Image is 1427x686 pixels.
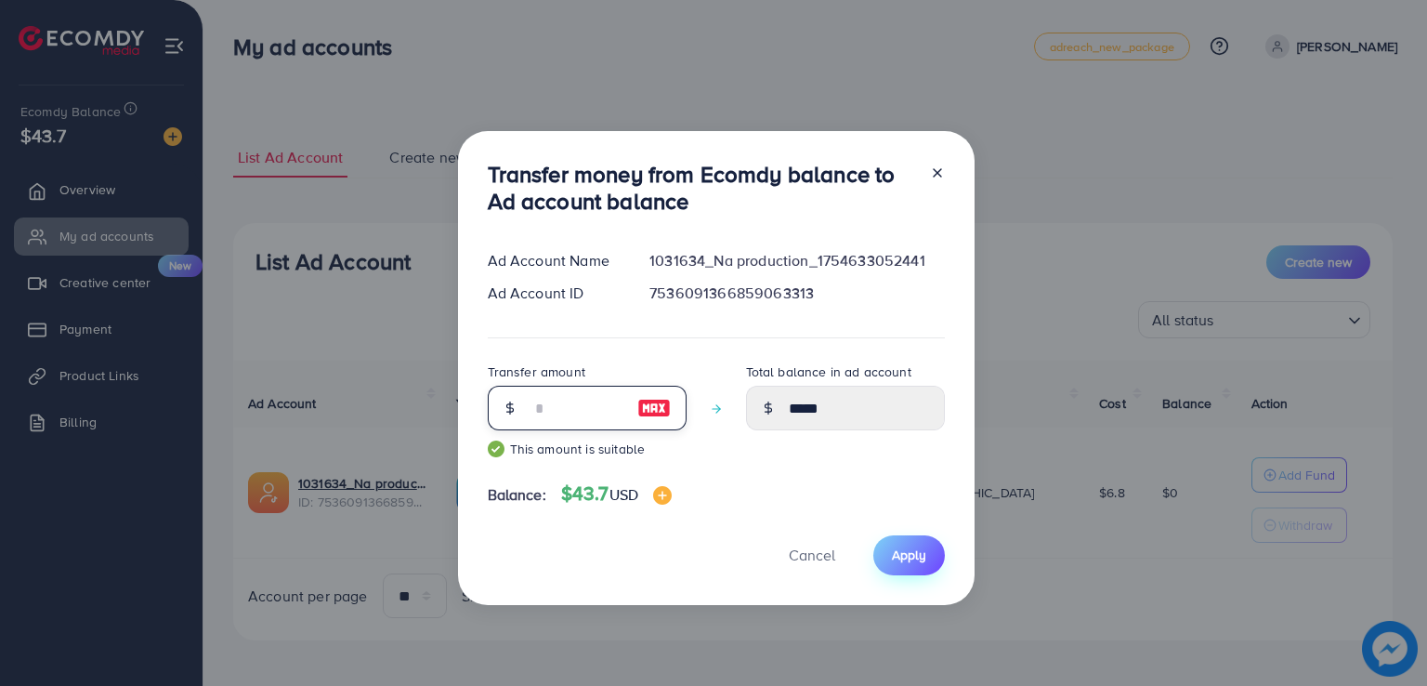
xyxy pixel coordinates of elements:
[635,283,959,304] div: 7536091366859063313
[609,484,638,505] span: USD
[561,482,672,506] h4: $43.7
[653,486,672,505] img: image
[637,397,671,419] img: image
[746,363,911,381] label: Total balance in ad account
[473,283,635,304] div: Ad Account ID
[488,440,687,458] small: This amount is suitable
[892,546,926,564] span: Apply
[488,484,546,506] span: Balance:
[635,250,959,271] div: 1031634_Na production_1754633052441
[488,161,915,215] h3: Transfer money from Ecomdy balance to Ad account balance
[789,545,835,565] span: Cancel
[473,250,635,271] div: Ad Account Name
[488,441,504,457] img: guide
[766,535,858,575] button: Cancel
[873,535,945,575] button: Apply
[488,363,585,381] label: Transfer amount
